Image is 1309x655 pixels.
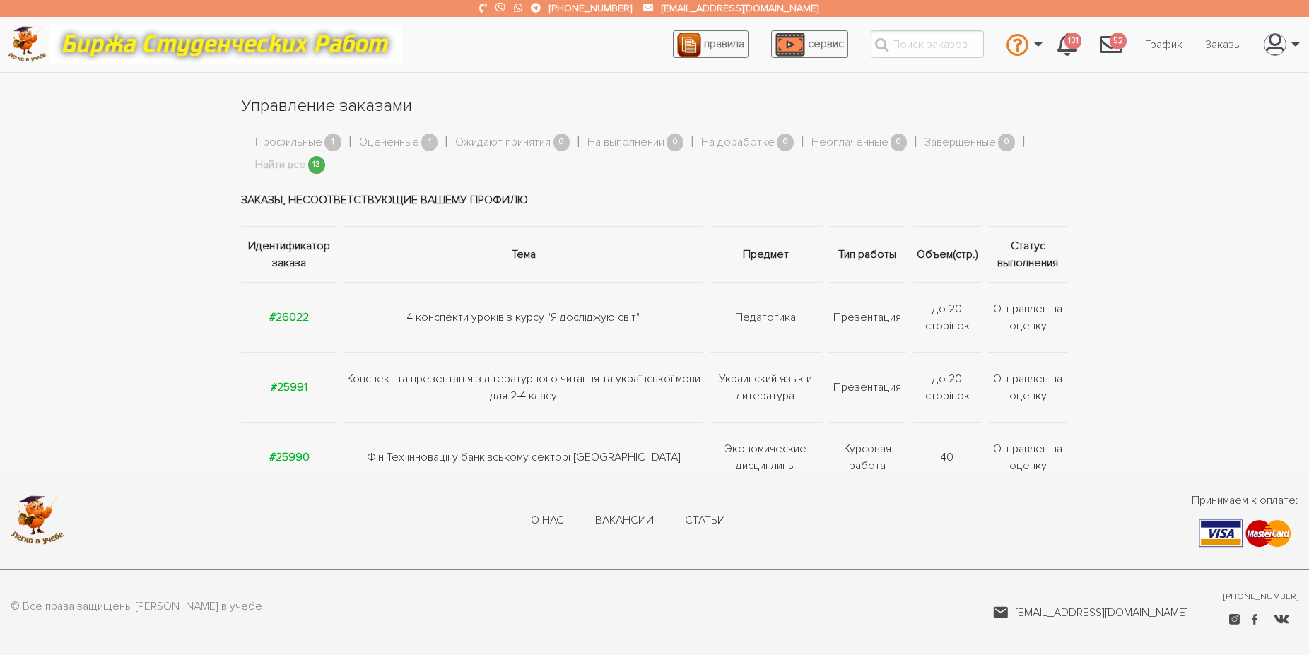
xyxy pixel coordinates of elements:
[910,283,985,353] td: до 20 сторінок
[1134,31,1194,58] a: График
[667,134,683,151] span: 0
[677,33,701,57] img: agreement_icon-feca34a61ba7f3d1581b08bc946b2ec1ccb426f67415f344566775c155b7f62c.png
[341,227,706,283] th: Тема
[553,134,570,151] span: 0
[269,310,309,324] a: #26022
[910,423,985,492] td: 40
[924,134,996,152] a: Завершенные
[706,423,825,492] td: Экономические дисциплины
[685,513,725,529] a: Статьи
[11,598,262,616] p: © Все права защищены [PERSON_NAME] в учебе
[1199,519,1291,548] img: payment-9f1e57a40afa9551f317c30803f4599b5451cfe178a159d0fc6f00a10d51d3ba.png
[11,495,64,545] img: logo-c4363faeb99b52c628a42810ed6dfb4293a56d4e4775eb116515dfe7f33672af.png
[706,353,825,423] td: Украинский язык и литература
[706,283,825,353] td: Педагогика
[1088,25,1134,64] a: 52
[241,94,1068,118] h1: Управление заказами
[771,30,848,58] a: сервис
[662,2,818,14] a: [EMAIL_ADDRESS][DOMAIN_NAME]
[421,134,438,151] span: 1
[1064,33,1081,50] span: 131
[985,353,1068,423] td: Отправлен на оценку
[1110,33,1127,50] span: 52
[341,423,706,492] td: Фін Тех інновації у банківському секторі [GEOGRAPHIC_DATA]
[255,156,306,175] a: Найти все
[826,353,910,423] td: Презентация
[775,33,805,57] img: play_icon-49f7f135c9dc9a03216cfdbccbe1e3994649169d890fb554cedf0eac35a01ba8.png
[808,37,844,51] span: сервис
[1046,25,1088,64] a: 131
[826,283,910,353] td: Презентация
[241,174,1068,227] td: Заказы, несоответствующие вашему профилю
[910,227,985,283] th: Объем(стр.)
[1223,591,1298,603] a: [PHONE_NUMBER]
[1192,492,1298,509] span: Принимаем к оплате:
[341,353,706,423] td: Конспект та презентація з літературного читання та української мови для 2-4 класу
[308,156,325,174] span: 13
[811,134,888,152] a: Неоплаченные
[531,513,564,529] a: О нас
[341,283,706,353] td: 4 конспекти уроків з курсу "Я досліджую світ"
[269,450,310,464] a: #25990
[8,26,47,62] img: logo-c4363faeb99b52c628a42810ed6dfb4293a56d4e4775eb116515dfe7f33672af.png
[998,134,1015,151] span: 0
[985,283,1068,353] td: Отправлен на оценку
[985,423,1068,492] td: Отправлен на оценку
[324,134,341,151] span: 1
[706,227,825,283] th: Предмет
[985,227,1068,283] th: Статус выполнения
[49,25,402,64] img: motto-12e01f5a76059d5f6a28199ef077b1f78e012cfde436ab5cf1d4517935686d32.gif
[704,37,744,51] span: правила
[891,134,908,151] span: 0
[777,134,794,151] span: 0
[587,134,664,152] a: На выполнении
[910,353,985,423] td: до 20 сторінок
[826,227,910,283] th: Тип работы
[673,30,749,58] a: правила
[701,134,775,152] a: На доработке
[993,604,1188,621] a: [EMAIL_ADDRESS][DOMAIN_NAME]
[871,30,984,58] input: Поиск заказов
[255,134,322,152] a: Профильные
[455,134,551,152] a: Ожидают принятия
[271,380,307,394] a: #25991
[595,513,654,529] a: Вакансии
[1194,31,1252,58] a: Заказы
[549,2,632,14] a: [PHONE_NUMBER]
[826,423,910,492] td: Курсовая работа
[1015,604,1188,621] span: [EMAIL_ADDRESS][DOMAIN_NAME]
[359,134,419,152] a: Оцененные
[241,227,341,283] th: Идентификатор заказа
